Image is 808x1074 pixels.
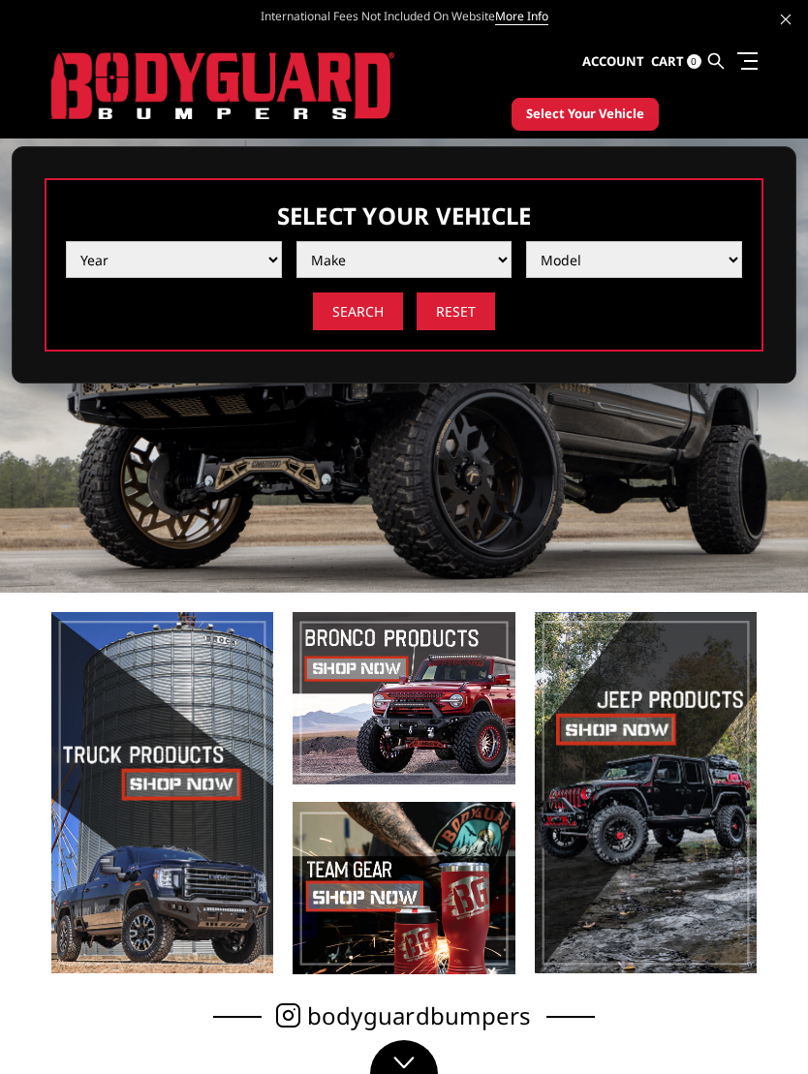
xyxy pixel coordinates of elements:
[370,1040,438,1074] a: Click to Down
[582,36,644,88] a: Account
[417,292,495,330] input: Reset
[719,381,738,412] button: 4 of 5
[313,292,403,330] input: Search
[66,199,742,231] h3: Select Your Vehicle
[687,54,701,69] span: 0
[582,52,644,70] span: Account
[651,36,701,88] a: Cart 0
[296,241,513,278] select: Please select the value from list.
[512,98,659,131] button: Select Your Vehicle
[66,241,282,278] select: Please select the value from list.
[307,1005,532,1026] span: bodyguardbumpers
[719,412,738,443] button: 5 of 5
[651,52,684,70] span: Cart
[526,105,644,124] span: Select Your Vehicle
[51,52,395,120] img: BODYGUARD BUMPERS
[495,8,548,25] a: More Info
